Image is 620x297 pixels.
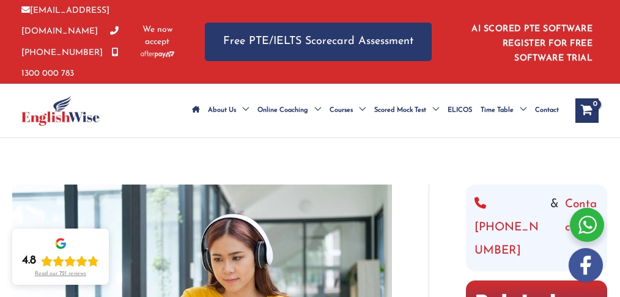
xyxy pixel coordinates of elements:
span: Menu Toggle [514,89,526,132]
span: About Us [208,89,236,132]
span: Online Coaching [257,89,308,132]
a: Contact [531,89,563,132]
a: Time TableMenu Toggle [476,89,531,132]
span: Courses [330,89,353,132]
a: View Shopping Cart, empty [575,98,599,123]
span: Menu Toggle [308,89,321,132]
a: AI SCORED PTE SOFTWARE REGISTER FOR FREE SOFTWARE TRIAL [471,24,592,63]
aside: Header Widget 1 [456,15,599,69]
a: [PHONE_NUMBER] [21,27,119,57]
nav: Site Navigation: Main Menu [188,89,563,132]
img: white-facebook.png [569,248,603,282]
a: 1300 000 783 [21,48,119,78]
div: & [474,193,599,263]
a: About UsMenu Toggle [204,89,253,132]
span: Contact [535,89,559,132]
a: [EMAIL_ADDRESS][DOMAIN_NAME] [21,6,109,36]
span: Menu Toggle [353,89,366,132]
a: Free PTE/IELTS Scorecard Assessment [205,23,432,61]
a: Contact Us [565,193,599,263]
a: [PHONE_NUMBER] [474,193,544,263]
div: 4.8 [22,254,36,268]
a: Online CoachingMenu Toggle [253,89,325,132]
span: Time Table [481,89,514,132]
img: Afterpay-Logo [141,51,174,57]
div: Rating: 4.8 out of 5 [22,254,99,268]
span: Menu Toggle [236,89,249,132]
img: cropped-ew-logo [21,95,100,126]
span: Menu Toggle [426,89,439,132]
a: Scored Mock TestMenu Toggle [370,89,443,132]
div: Read our 721 reviews [35,271,86,277]
a: ELICOS [443,89,476,132]
span: We now accept [141,24,174,48]
span: ELICOS [448,89,472,132]
a: CoursesMenu Toggle [325,89,370,132]
span: Scored Mock Test [374,89,426,132]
